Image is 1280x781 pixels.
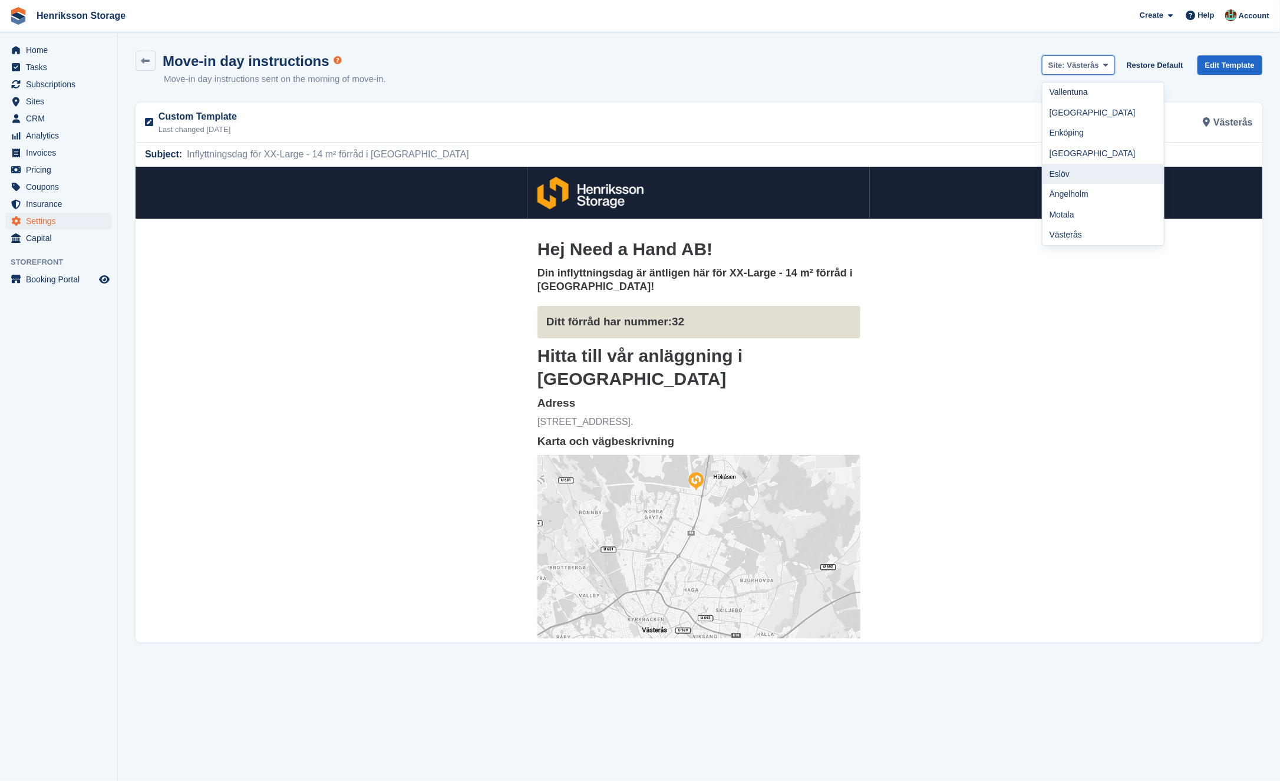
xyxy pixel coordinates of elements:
a: Ängelholm [1043,184,1164,205]
a: [GEOGRAPHIC_DATA] [1043,103,1164,123]
a: Västerås [1043,225,1164,246]
a: menu [6,110,111,127]
h5: Karta och vägbeskrivning [402,268,725,282]
a: menu [6,59,111,75]
a: menu [6,271,111,288]
h5: Ditt förråd har nummer: [411,148,716,163]
span: Västerås [1067,61,1099,70]
a: Vallentuna [1043,83,1164,103]
img: stora-icon-8386f47178a22dfd0bd8f6a31ec36ba5ce8667c1dd55bd0f319d3a0aa187defe.svg [9,7,27,25]
p: [STREET_ADDRESS]. [402,249,725,262]
a: [GEOGRAPHIC_DATA] [1043,143,1164,164]
div: Västerås [699,108,1260,137]
a: Preview store [97,272,111,286]
strong: Site: [1048,61,1065,70]
strong: 32 [536,149,549,161]
span: Create [1140,9,1163,21]
span: Sites [26,93,97,110]
p: Move-in day instructions sent on the morning of move-in. [164,73,386,86]
span: Help [1198,9,1215,21]
img: zBBk8lLtSFKa47MK8rSbMmMF33Y.png [402,288,725,490]
span: Coupons [26,179,97,195]
a: menu [6,127,111,144]
span: Storefront [11,256,117,268]
a: menu [6,196,111,212]
a: menu [6,213,111,229]
p: Custom Template [159,110,692,124]
strong: Din inflyttningsdag är äntligen här för XX-Large - 14 m² förråd i [GEOGRAPHIC_DATA]! [402,100,717,126]
span: Subject: [145,147,182,162]
span: Tasks [26,59,97,75]
span: Subscriptions [26,76,97,93]
a: Henriksson Storage [32,6,130,25]
button: Site: Västerås [1042,55,1115,75]
a: menu [6,144,111,161]
span: CRM [26,110,97,127]
a: Eslöv [1043,164,1164,184]
a: Enköping [1043,123,1164,144]
a: Motala [1043,205,1164,225]
a: menu [6,230,111,246]
span: Booking Portal [26,271,97,288]
span: Pricing [26,162,97,178]
span: Invoices [26,144,97,161]
span: Capital [26,230,97,246]
span: Insurance [26,196,97,212]
img: Isak Martinelle [1225,9,1237,21]
div: Tooltip anchor [332,55,343,65]
span: Inflyttningsdag för XX-Large - 14 m² förråd i [GEOGRAPHIC_DATA] [182,147,469,162]
span: Home [26,42,97,58]
span: Analytics [26,127,97,144]
h5: Adress [402,229,725,244]
a: menu [6,42,111,58]
a: menu [6,179,111,195]
a: menu [6,162,111,178]
a: Edit Template [1197,55,1262,75]
img: Henriksson Storage Logo [402,10,508,42]
p: Last changed [DATE] [159,124,692,136]
h1: Move-in day instructions [163,53,329,69]
a: menu [6,93,111,110]
span: Settings [26,213,97,229]
span: Account [1239,10,1269,22]
button: Restore Default [1122,55,1188,75]
a: menu [6,76,111,93]
strong: Hej Need a Hand AB! [402,73,577,92]
strong: Hitta till vår anläggning i [GEOGRAPHIC_DATA] [402,179,607,222]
